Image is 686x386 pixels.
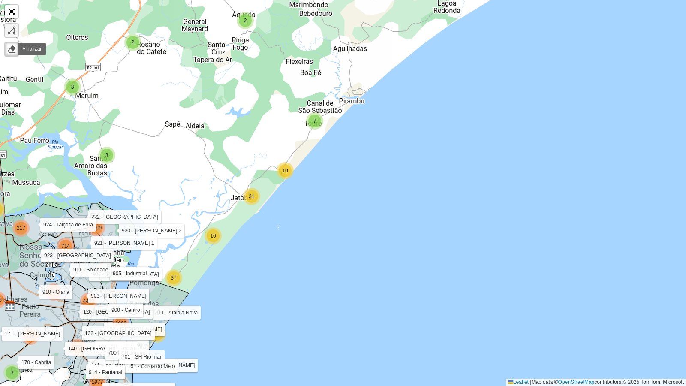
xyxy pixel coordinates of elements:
[17,225,25,231] span: 217
[105,152,108,158] span: 3
[154,331,160,337] span: 61
[558,379,595,385] a: OpenStreetMap
[277,162,294,179] div: 10
[165,269,182,286] div: 37
[80,293,97,310] div: 4433
[306,112,323,130] div: 7
[49,289,58,295] span: 956
[5,300,16,311] img: Marker
[98,147,115,164] div: 3
[243,188,260,205] div: 31
[45,283,62,301] div: 956
[205,227,222,244] div: 10
[22,328,39,345] div: 710
[171,275,176,281] span: 37
[61,243,70,249] span: 714
[313,118,316,124] span: 7
[11,370,14,376] span: 3
[115,320,127,326] span: 1692
[282,168,288,174] span: 10
[3,364,21,381] div: 3
[57,238,74,255] div: 714
[249,193,254,199] span: 31
[26,333,35,339] span: 710
[64,78,81,96] div: 3
[88,219,105,236] div: 1509
[530,379,531,385] span: |
[91,225,102,231] span: 1509
[112,315,129,332] div: 1692
[69,339,86,356] div: 759
[508,379,529,385] a: Leaflet
[5,5,18,18] a: Abrir mapa em tela cheia
[83,298,95,304] span: 4433
[244,18,247,24] span: 2
[92,379,103,385] span: 1977
[124,34,141,51] div: 2
[506,379,686,386] div: Map data © contributors,© 2025 TomTom, Microsoft
[149,326,166,343] div: 61
[12,220,30,237] div: 217
[132,39,135,45] span: 2
[210,233,216,239] span: 10
[73,344,82,350] span: 759
[71,84,74,90] span: 3
[18,43,46,55] a: Finalizar
[5,43,18,56] div: Remover camada(s)
[237,12,254,29] div: 2
[5,24,18,37] div: Desenhar um polígono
